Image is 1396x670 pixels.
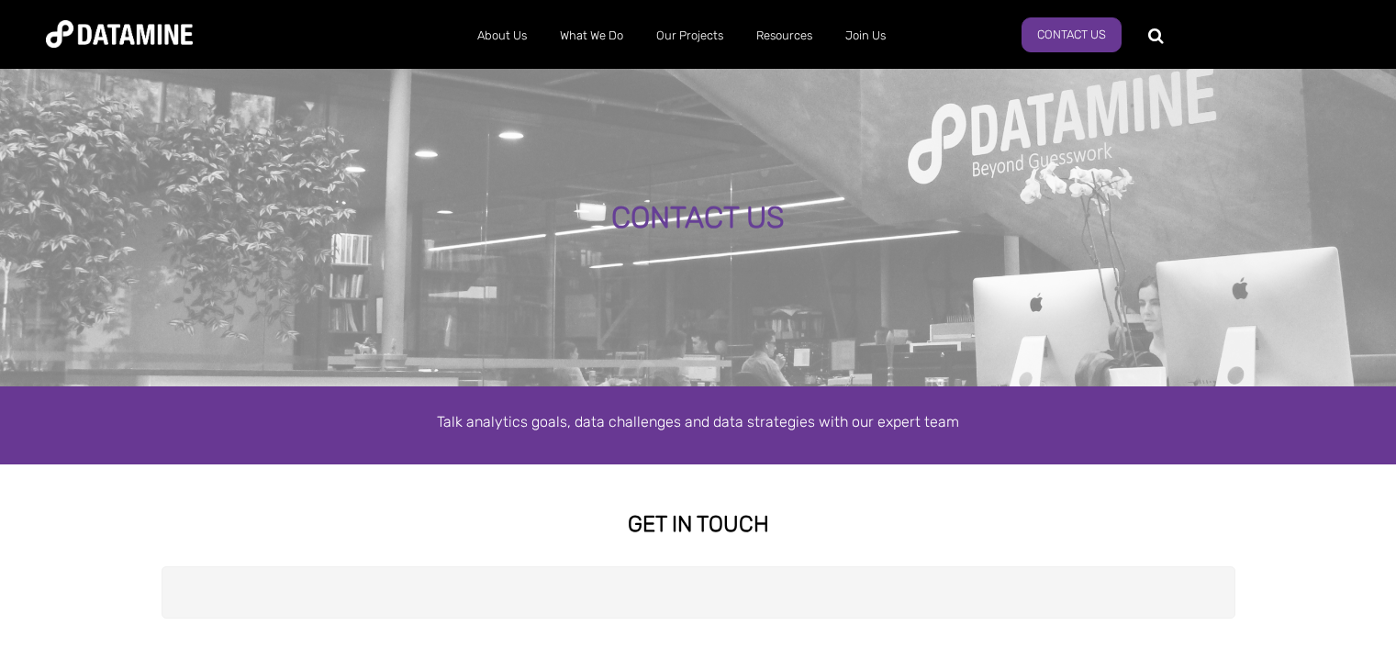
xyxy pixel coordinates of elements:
a: About Us [461,12,543,60]
a: Resources [740,12,829,60]
span: Talk analytics goals, data challenges and data strategies with our expert team [437,413,959,430]
a: What We Do [543,12,640,60]
a: Join Us [829,12,902,60]
img: Datamine [46,20,193,48]
strong: GET IN TOUCH [628,511,769,537]
a: Contact Us [1022,17,1122,52]
a: Our Projects [640,12,740,60]
div: CONTACT US [163,202,1234,235]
